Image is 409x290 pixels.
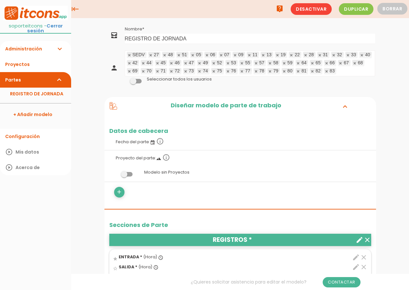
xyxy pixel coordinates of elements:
div: 72 [175,69,180,73]
i: star [113,256,118,261]
div: 66 [330,61,335,65]
label: Proyecto del parte: [109,150,371,165]
a: edit [352,253,360,261]
a: Cerrar sesión [27,23,63,34]
label: Modelo sin Proyectos [109,166,371,178]
label: Fecha del parte: [109,134,371,148]
div: 55 [245,61,250,65]
a: clear [363,234,371,246]
div: 71 [161,69,166,73]
label: Nombre [125,26,144,32]
i: info_outline [162,154,170,161]
div: 78 [259,69,264,73]
div: 64 [301,61,307,65]
div: 59 [287,61,293,65]
a: add [114,187,124,197]
div: 22 [295,53,300,57]
div: 05 [196,53,201,57]
div: 49 [203,61,208,65]
a: clear [360,273,368,281]
a: star_border [113,264,118,270]
h2: Datos de cabecera [104,128,376,134]
div: 40 [365,53,370,57]
i: expand_more [56,41,63,57]
i: expand_more [340,102,350,111]
i: live_help [276,2,284,15]
i: create [356,236,363,244]
a: clear [360,253,368,261]
div: 45 [161,61,166,65]
div: 28 [309,53,314,57]
a: Contactar [323,277,361,287]
div: 70 [146,69,152,73]
div: 07 [224,53,230,57]
div: 68 [358,61,363,65]
div: 53 [231,61,236,65]
i: clear [360,273,368,281]
div: 79 [273,69,278,73]
i: star_border [113,266,118,271]
div: 06 [210,53,215,57]
i: play_circle_outline [5,160,13,175]
i: clear [363,236,371,244]
div: 75 [217,69,222,73]
i: expand_more [56,72,63,88]
div: 69 [133,69,138,73]
div: 42 [133,61,138,65]
div: 58 [273,61,278,65]
span: Duplicar [339,3,373,15]
span: SALIDA * [119,264,137,270]
label: Seleccionar todos los usuarios [147,76,212,82]
div: 44 [146,61,152,65]
div: 27 [154,53,159,57]
h2: Secciones de Parte [109,222,371,228]
div: 65 [316,61,321,65]
i: info_outline [156,137,164,145]
a: + Añadir modelo [3,107,68,122]
div: 47 [189,61,194,65]
i: access_time [158,255,163,260]
i: add [116,187,122,197]
i: landscape [156,156,161,161]
div: 19 [281,53,286,57]
header: REGISTROS * [109,234,371,246]
i: event [150,140,155,145]
span: (Hora) [138,264,152,270]
div: 51 [182,53,187,57]
span: ENTRADA * [119,254,142,260]
a: edit [352,263,360,271]
i: person [110,64,118,72]
i: play_circle_outline [5,144,13,160]
div: 09 [238,53,243,57]
div: 31 [323,53,328,57]
div: 67 [344,61,349,65]
i: all_inbox [110,31,118,39]
a: live_help [273,2,286,15]
h2: Diseñar modelo de parte de trabajo [117,102,335,111]
i: edit [352,273,360,281]
div: 81 [301,69,307,73]
div: 32 [337,53,342,57]
div: 11 [253,53,258,57]
div: 46 [175,61,180,65]
img: itcons-logo [3,6,68,20]
i: access_time [153,265,158,270]
a: edit [352,273,360,281]
div: 80 [287,69,293,73]
div: 33 [351,53,356,57]
div: 77 [245,69,250,73]
div: 48 [168,53,173,57]
a: clear [360,263,368,271]
span: Desactivar [291,3,332,15]
span: (Hora) [143,254,157,260]
div: 13 [266,53,272,57]
div: 83 [330,69,335,73]
a: create [356,234,363,246]
a: star [113,254,118,260]
div: 73 [189,69,194,73]
div: 57 [259,61,264,65]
